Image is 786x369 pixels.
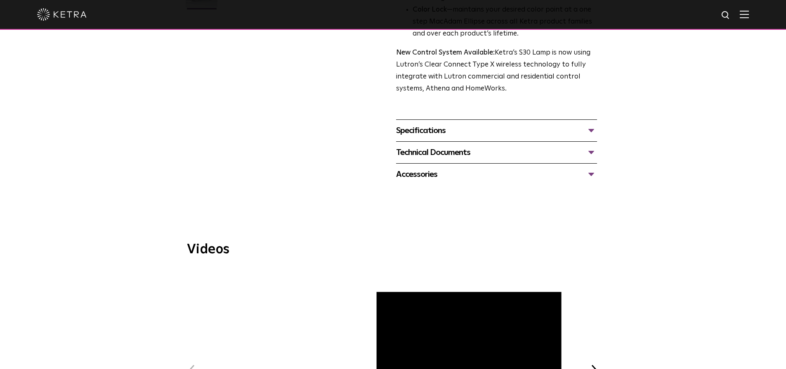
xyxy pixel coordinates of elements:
[396,146,597,159] div: Technical Documents
[396,168,597,181] div: Accessories
[396,124,597,137] div: Specifications
[721,10,731,21] img: search icon
[396,47,597,95] p: Ketra’s S30 Lamp is now using Lutron’s Clear Connect Type X wireless technology to fully integrat...
[740,10,749,18] img: Hamburger%20Nav.svg
[396,49,495,56] strong: New Control System Available:
[37,8,87,21] img: ketra-logo-2019-white
[187,243,600,256] h3: Videos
